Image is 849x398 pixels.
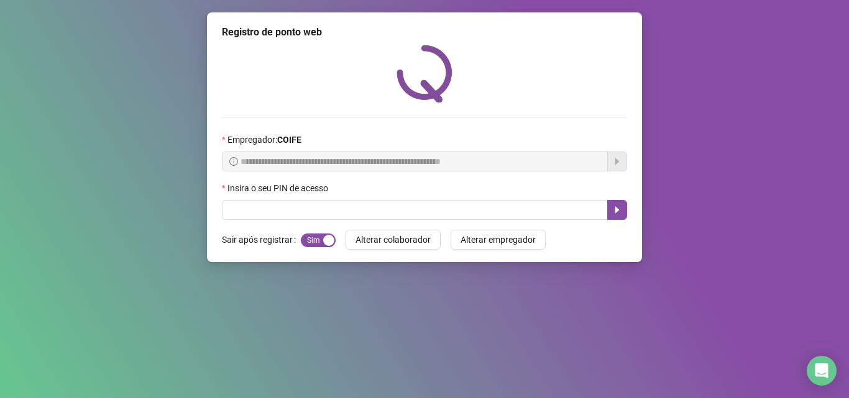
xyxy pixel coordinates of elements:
[222,25,627,40] div: Registro de ponto web
[807,356,837,386] div: Open Intercom Messenger
[229,157,238,166] span: info-circle
[346,230,441,250] button: Alterar colaborador
[356,233,431,246] span: Alterar colaborador
[222,181,336,195] label: Insira o seu PIN de acesso
[227,133,301,147] span: Empregador :
[277,135,301,145] strong: COIFE
[461,233,536,246] span: Alterar empregador
[612,205,622,215] span: caret-right
[222,230,301,250] label: Sair após registrar
[451,230,546,250] button: Alterar empregador
[397,45,452,102] img: QRPoint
